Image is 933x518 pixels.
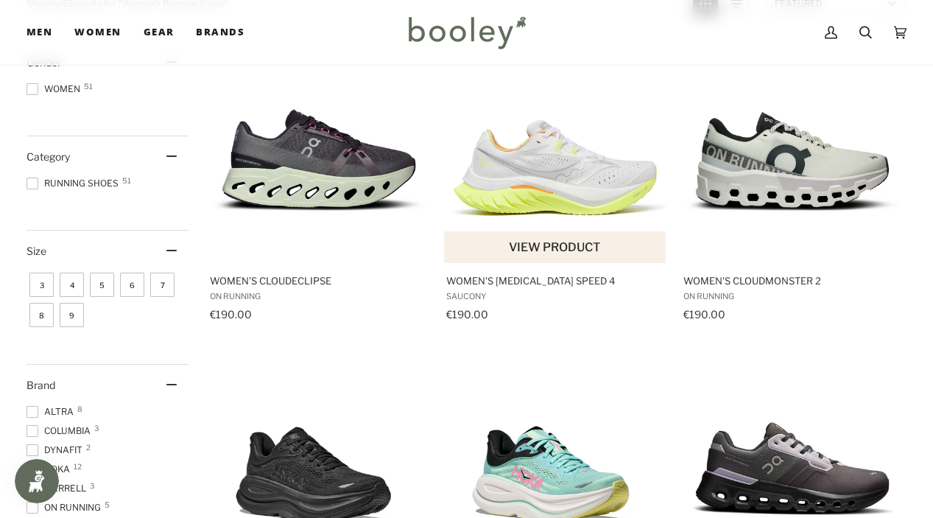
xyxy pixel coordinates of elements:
[208,42,429,263] img: On Running Women's Cloudeclipse Rock / Lima - Booley Galway
[27,245,46,257] span: Size
[122,177,131,184] span: 51
[29,273,54,297] span: Size: 3
[402,11,531,54] img: Booley
[90,273,114,297] span: Size: 5
[60,303,84,327] span: Size: 9
[27,501,105,514] span: On Running
[120,273,144,297] span: Size: 6
[84,83,93,90] span: 51
[94,424,99,432] span: 3
[74,463,82,470] span: 12
[86,444,91,451] span: 2
[27,424,95,438] span: Columbia
[210,274,428,287] span: Women's Cloudeclipse
[27,177,123,190] span: Running Shoes
[682,42,903,263] img: On Running Women's Cloudmonster 2 White / Frost - Booley Galway
[196,25,244,40] span: Brands
[445,42,666,263] img: Saucony Women's Endorphin Speed 4 White / Sunny - Booley Galway
[60,273,84,297] span: Size: 4
[446,291,664,301] span: Saucony
[144,25,175,40] span: Gear
[77,405,82,413] span: 8
[15,459,59,503] iframe: Button to open loyalty program pop-up
[446,308,488,321] span: €190.00
[27,83,85,96] span: Women
[444,231,665,263] button: View product
[27,444,87,457] span: DYNAFIT
[683,291,901,301] span: On Running
[27,463,74,476] span: Hoka
[29,303,54,327] span: Size: 8
[683,308,725,321] span: €190.00
[105,501,110,508] span: 5
[90,482,94,489] span: 3
[446,274,664,287] span: Women's [MEDICAL_DATA] Speed 4
[27,150,70,163] span: Category
[27,482,91,495] span: Merrell
[210,308,252,321] span: €190.00
[681,42,904,326] a: Women's Cloudmonster 2
[27,405,78,419] span: Altra
[683,274,901,287] span: Women's Cloudmonster 2
[210,291,428,301] span: On Running
[444,42,666,326] a: Women's Endorphin Speed 4
[27,379,55,391] span: Brand
[208,42,430,326] a: Women's Cloudeclipse
[150,273,175,297] span: Size: 7
[27,25,52,40] span: Men
[74,25,121,40] span: Women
